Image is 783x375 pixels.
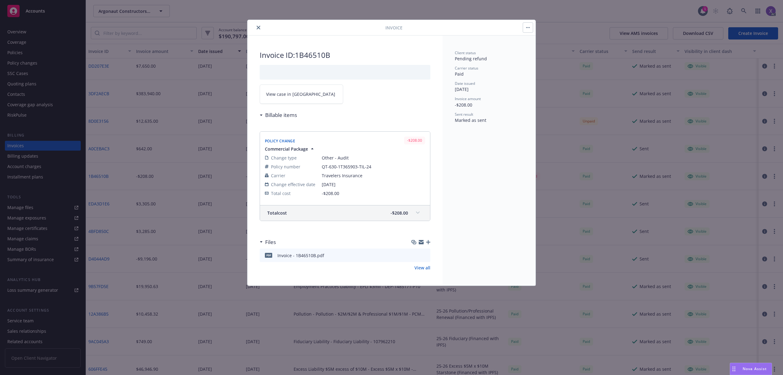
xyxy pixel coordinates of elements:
div: Invoice - 1B46510B.pdf [277,252,324,259]
span: [DATE] [322,181,425,188]
span: Nova Assist [743,366,767,371]
button: close [255,24,262,31]
span: Change effective date [271,181,315,188]
button: preview file [422,252,428,259]
span: -$208.00 [391,210,408,216]
h3: Files [265,238,276,246]
span: pdf [265,253,272,257]
span: Other - Audit [322,155,425,161]
div: -$208.00 [404,137,425,144]
button: Nova Assist [730,363,772,375]
span: Total cost [271,190,291,197]
span: Policy number [271,163,300,170]
span: Change type [271,155,297,161]
h3: Billable items [265,111,297,119]
span: Carrier status [455,66,478,71]
span: Client status [455,50,476,55]
span: Total cost [267,210,287,216]
span: Invoice [385,24,403,31]
span: Invoice amount [455,96,481,101]
div: Files [260,238,276,246]
span: Pending refund [455,56,487,62]
button: download file [413,252,417,259]
span: Travelers Insurance [322,172,425,179]
span: Date issued [455,81,475,86]
span: QT-630-1T365903-TIL-24 [322,163,425,170]
div: Billable items [260,111,297,119]
span: View case in [GEOGRAPHIC_DATA] [266,91,335,97]
h2: Invoice ID: 1B46510B [260,50,430,60]
span: Sent result [455,112,473,117]
div: Drag to move [730,363,738,375]
button: Commercial Package [265,146,315,152]
div: Totalcost-$208.00 [260,205,430,221]
a: View all [414,264,430,271]
a: View case in [GEOGRAPHIC_DATA] [260,84,343,104]
span: Commercial Package [265,146,308,152]
span: Marked as sent [455,117,486,123]
span: Carrier [271,172,285,179]
span: -$208.00 [322,190,339,196]
span: -$208.00 [455,102,472,108]
span: [DATE] [455,86,469,92]
span: Paid [455,71,464,77]
span: Policy Change [265,138,295,144]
